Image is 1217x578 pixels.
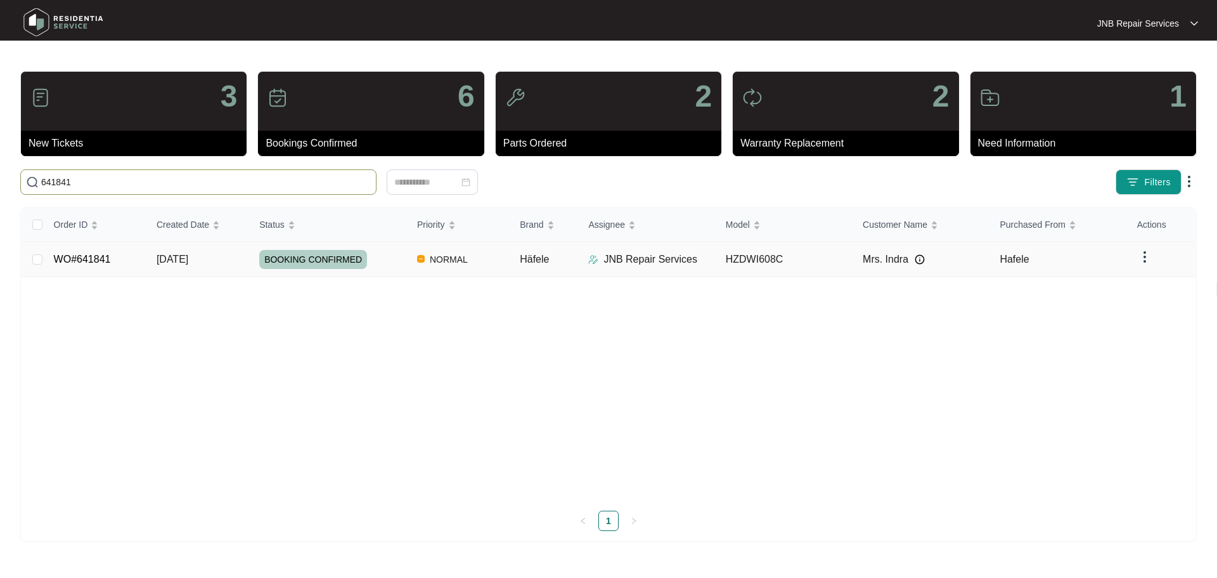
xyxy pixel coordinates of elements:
img: residentia service logo [19,3,108,41]
input: Search by Order Id, Assignee Name, Customer Name, Brand and Model [41,175,371,189]
a: 1 [599,511,618,530]
img: icon [742,88,763,108]
li: 1 [598,511,619,531]
span: Priority [417,218,445,232]
span: Purchased From [1000,218,1065,232]
img: icon [980,88,1000,108]
span: left [579,517,587,525]
p: 6 [458,81,475,112]
img: icon [505,88,525,108]
span: Created Date [157,218,209,232]
td: HZDWI608C [716,242,853,277]
span: Order ID [54,218,88,232]
img: search-icon [26,176,39,188]
span: Model [726,218,750,232]
li: Previous Page [573,511,593,531]
span: Hafele [1000,254,1029,265]
span: Brand [520,218,543,232]
img: dropdown arrow [1137,249,1152,265]
th: Purchased From [989,208,1126,242]
img: Vercel Logo [417,255,425,263]
button: right [624,511,644,531]
img: dropdown arrow [1182,174,1197,189]
p: JNB Repair Services [1097,17,1179,30]
button: filter iconFilters [1116,169,1182,195]
li: Next Page [624,511,644,531]
th: Model [716,208,853,242]
th: Order ID [44,208,146,242]
span: Filters [1144,176,1171,189]
th: Assignee [578,208,715,242]
th: Brand [510,208,578,242]
p: Need Information [978,136,1196,151]
span: Status [259,218,285,232]
span: Assignee [588,218,625,232]
p: 2 [695,81,712,112]
button: left [573,511,593,531]
th: Status [249,208,407,242]
span: Customer Name [863,218,927,232]
p: 3 [221,81,238,112]
img: filter icon [1126,176,1139,188]
a: WO#641841 [54,254,111,265]
span: NORMAL [425,252,473,267]
p: 2 [932,81,950,112]
img: icon [267,88,288,108]
span: Mrs. Indra [863,252,908,267]
img: dropdown arrow [1190,20,1198,27]
img: Assigner Icon [588,254,598,265]
th: Actions [1127,208,1195,242]
img: Info icon [915,254,925,265]
span: [DATE] [157,254,188,265]
p: Bookings Confirmed [266,136,484,151]
p: New Tickets [29,136,247,151]
th: Created Date [146,208,249,242]
p: 1 [1169,81,1187,112]
span: right [630,517,638,525]
img: icon [30,88,51,108]
p: Parts Ordered [503,136,721,151]
th: Priority [407,208,510,242]
span: Häfele [520,254,549,265]
span: BOOKING CONFIRMED [259,250,367,269]
p: Warranty Replacement [740,136,958,151]
th: Customer Name [853,208,989,242]
p: JNB Repair Services [603,252,697,267]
